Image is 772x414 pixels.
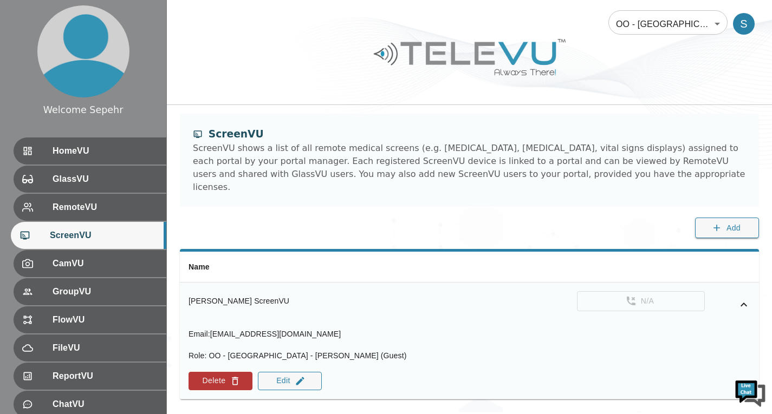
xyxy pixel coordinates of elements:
div: OO - [GEOGRAPHIC_DATA] - [PERSON_NAME] [608,9,728,39]
button: Edit [258,372,322,390]
div: Welcome Sepehr [43,103,124,117]
div: ScreenVU [193,127,746,142]
div: S [733,13,755,35]
div: Minimize live chat window [178,5,204,31]
span: GlassVU [53,173,158,186]
textarea: Type your message and hit 'Enter' [5,295,206,333]
span: ChatVU [53,398,158,411]
div: [PERSON_NAME] ScreenVU [189,295,393,306]
div: Role : [189,350,407,361]
div: CamVU [14,250,166,277]
span: GroupVU [53,285,158,298]
div: Email : [189,328,407,339]
div: ScreenVU [11,222,166,249]
div: ReportVU [14,363,166,390]
span: FlowVU [53,313,158,326]
div: FlowVU [14,306,166,333]
span: ScreenVU [50,229,158,242]
img: profile.png [37,5,129,97]
div: FileVU [14,334,166,362]
span: Name [189,262,210,271]
div: RemoteVU [14,194,166,221]
div: GroupVU [14,278,166,305]
table: simple table [180,252,759,399]
div: HomeVU [14,137,166,165]
div: Chat with us now [56,57,182,71]
button: Add [695,218,759,239]
div: ScreenVU shows a list of all remote medical screens (e.g. [MEDICAL_DATA], [MEDICAL_DATA], vital s... [193,142,746,194]
span: CamVU [53,257,158,270]
span: HomeVU [53,144,158,157]
span: FileVU [53,341,158,354]
img: Logo [372,35,567,80]
span: [EMAIL_ADDRESS][DOMAIN_NAME] [210,330,341,338]
span: Add [726,221,741,235]
span: OO - [GEOGRAPHIC_DATA] - [PERSON_NAME] (Guest) [209,351,407,360]
span: We're online! [63,136,150,246]
span: ReportVU [53,370,158,383]
button: Delete [189,372,252,390]
img: d_736959983_company_1615157101543_736959983 [18,50,46,77]
img: Chat Widget [734,376,767,409]
div: GlassVU [14,166,166,193]
span: RemoteVU [53,201,158,214]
